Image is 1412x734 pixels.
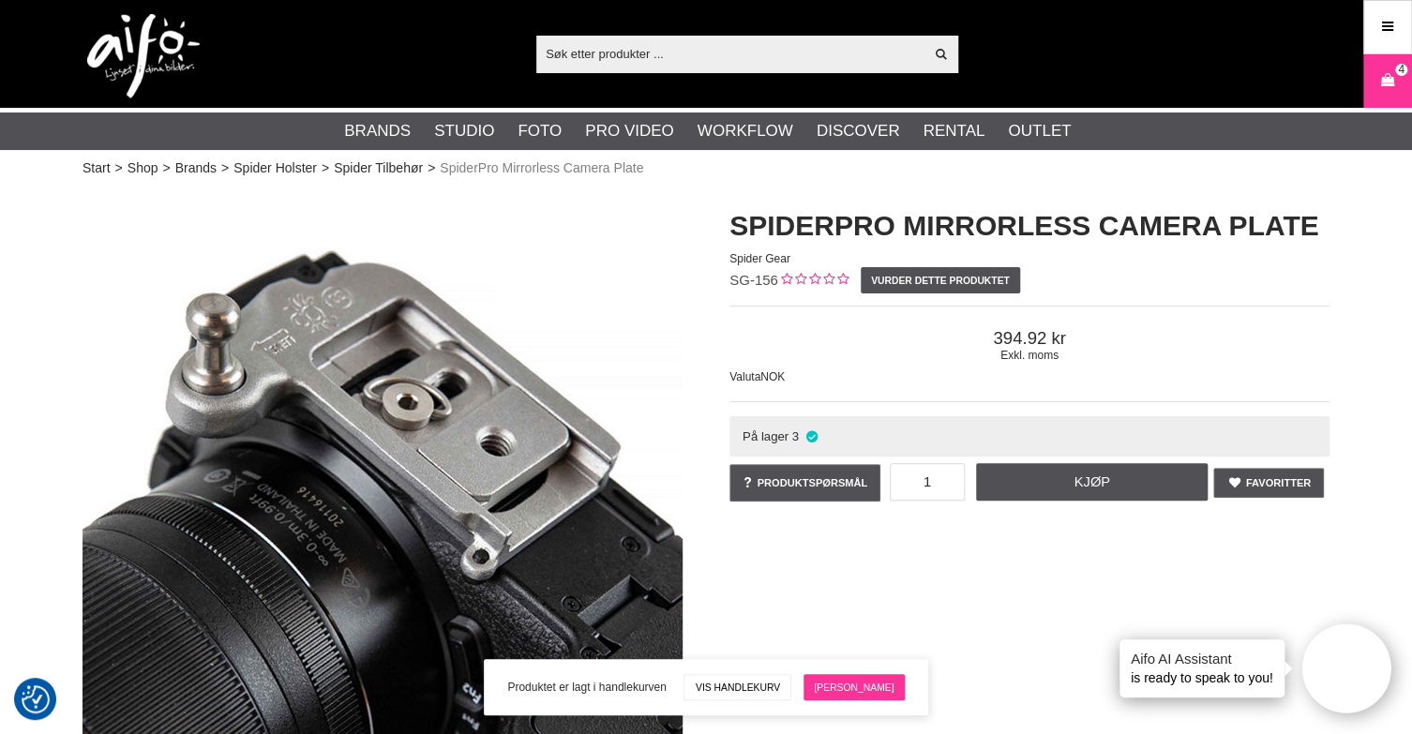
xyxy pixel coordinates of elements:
a: [PERSON_NAME] [804,674,905,700]
a: Vurder dette produktet [861,267,1020,293]
a: Shop [128,158,158,178]
button: Samtykkepreferanser [22,682,50,716]
a: Brands [344,119,411,143]
h1: SpiderPro Mirrorless Camera Plate [729,206,1329,246]
a: Outlet [1008,119,1071,143]
i: På lager [804,429,819,443]
a: Workflow [698,119,793,143]
a: Favoritter [1213,468,1324,498]
div: Kundevurdering: 0 [778,271,849,291]
span: SG-156 [729,272,778,288]
div: is ready to speak to you! [1119,639,1284,697]
a: Spider Holster [233,158,317,178]
span: > [115,158,123,178]
img: Revisit consent button [22,685,50,713]
span: > [428,158,435,178]
span: 3 [792,429,799,443]
a: Studio [434,119,494,143]
a: Discover [817,119,900,143]
a: 4 [1364,59,1411,103]
span: > [221,158,229,178]
span: Exkl. moms [729,349,1329,362]
a: Spider Tilbehør [334,158,423,178]
a: Vis handlekurv [683,674,791,700]
a: Foto [518,119,562,143]
h4: Aifo AI Assistant [1131,649,1273,668]
span: SpiderPro Mirrorless Camera Plate [440,158,643,178]
input: Søk etter produkter ... [536,39,924,67]
span: Produktet er lagt i handlekurven [507,679,666,696]
span: 4 [1398,61,1404,78]
span: > [322,158,329,178]
span: > [162,158,170,178]
span: På lager [743,429,789,443]
span: 394.92 [729,328,1329,349]
a: Rental [923,119,984,143]
span: Spider Gear [729,252,790,265]
span: Valuta [729,370,760,383]
a: Brands [175,158,217,178]
a: Produktspørsmål [729,464,880,502]
a: Start [83,158,111,178]
a: Kjøp [976,463,1207,501]
span: NOK [760,370,785,383]
img: logo.png [87,14,200,98]
a: Pro Video [585,119,673,143]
